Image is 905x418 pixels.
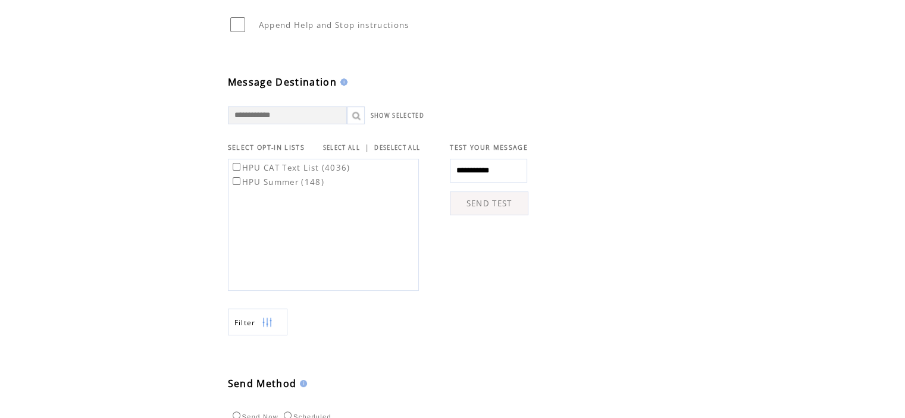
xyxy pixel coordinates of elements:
[259,20,409,30] span: Append Help and Stop instructions
[234,318,256,328] span: Show filters
[371,112,424,120] a: SHOW SELECTED
[228,377,297,390] span: Send Method
[230,177,324,187] label: HPU Summer (148)
[262,309,273,336] img: filters.png
[228,143,305,152] span: SELECT OPT-IN LISTS
[450,191,528,215] a: SEND TEST
[233,163,240,171] input: HPU CAT Text List (4036)
[365,142,369,153] span: |
[296,380,307,387] img: help.gif
[374,144,420,152] a: DESELECT ALL
[228,76,337,89] span: Message Destination
[233,177,240,185] input: HPU Summer (148)
[323,144,360,152] a: SELECT ALL
[230,162,350,173] label: HPU CAT Text List (4036)
[450,143,528,152] span: TEST YOUR MESSAGE
[228,309,287,335] a: Filter
[337,78,347,86] img: help.gif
